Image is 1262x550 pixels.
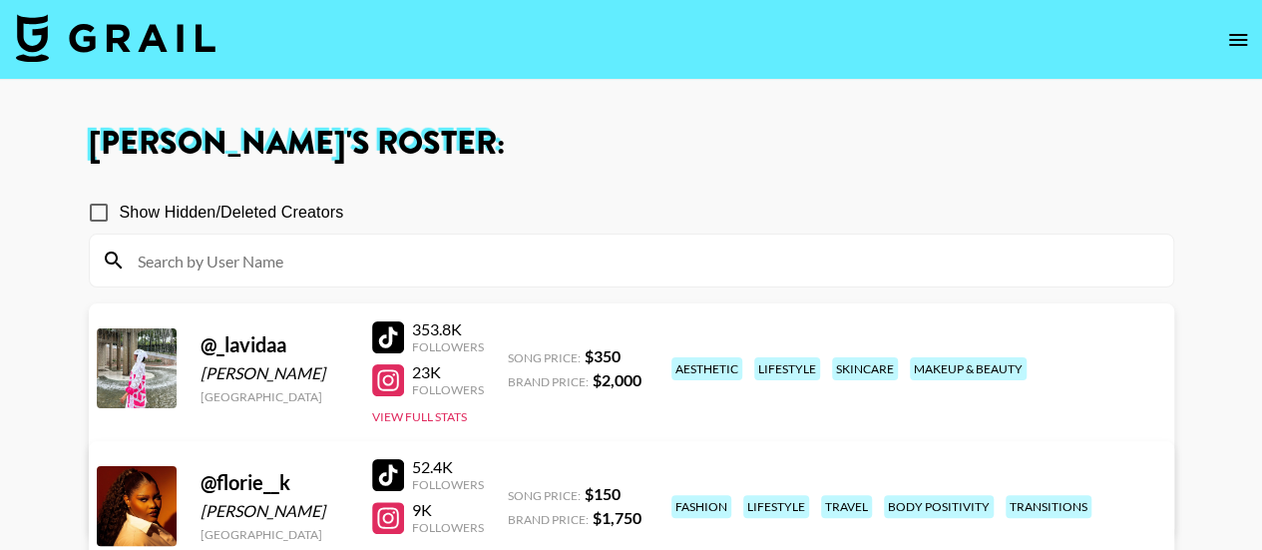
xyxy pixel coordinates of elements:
img: Grail Talent [16,14,215,62]
div: lifestyle [743,495,809,518]
div: makeup & beauty [910,357,1027,380]
button: View Full Stats [372,409,467,424]
div: @ _lavidaa [201,332,348,357]
div: 23K [412,362,484,382]
h1: [PERSON_NAME] 's Roster: [89,128,1174,160]
strong: $ 150 [585,484,621,503]
span: Show Hidden/Deleted Creators [120,201,344,225]
input: Search by User Name [126,245,1161,276]
div: skincare [832,357,898,380]
div: [GEOGRAPHIC_DATA] [201,389,348,404]
div: aesthetic [671,357,742,380]
div: Followers [412,477,484,492]
div: body positivity [884,495,994,518]
span: Brand Price: [508,512,589,527]
div: [PERSON_NAME] [201,363,348,383]
div: 52.4K [412,457,484,477]
strong: $ 350 [585,346,621,365]
button: open drawer [1218,20,1258,60]
div: 353.8K [412,319,484,339]
div: @ florie__k [201,470,348,495]
div: travel [821,495,872,518]
div: Followers [412,382,484,397]
div: transitions [1006,495,1091,518]
strong: $ 1,750 [593,508,641,527]
span: Brand Price: [508,374,589,389]
div: Followers [412,339,484,354]
span: Song Price: [508,350,581,365]
div: lifestyle [754,357,820,380]
div: [GEOGRAPHIC_DATA] [201,527,348,542]
span: Song Price: [508,488,581,503]
div: [PERSON_NAME] [201,501,348,521]
div: fashion [671,495,731,518]
div: Followers [412,520,484,535]
div: 9K [412,500,484,520]
strong: $ 2,000 [593,370,641,389]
